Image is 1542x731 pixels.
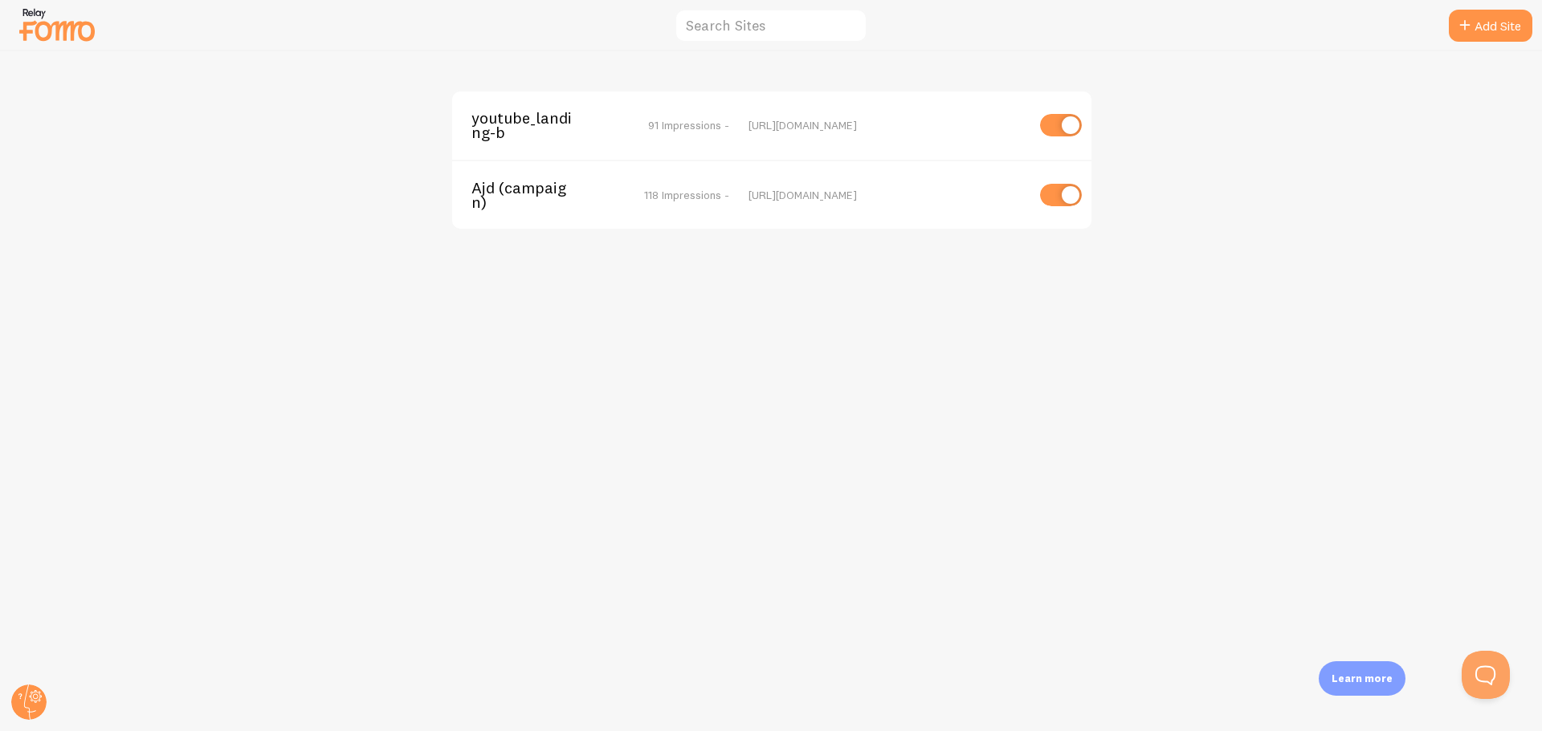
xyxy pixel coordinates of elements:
[749,118,1026,132] div: [URL][DOMAIN_NAME]
[1462,651,1510,699] iframe: Help Scout Beacon - Open
[471,181,601,210] span: Ajd (campaign)
[471,111,601,140] span: youtube_landing-b
[17,4,97,45] img: fomo-relay-logo-orange.svg
[749,188,1026,202] div: [URL][DOMAIN_NAME]
[1319,661,1405,696] div: Learn more
[644,188,729,202] span: 118 Impressions -
[648,118,729,132] span: 91 Impressions -
[1332,671,1393,686] p: Learn more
